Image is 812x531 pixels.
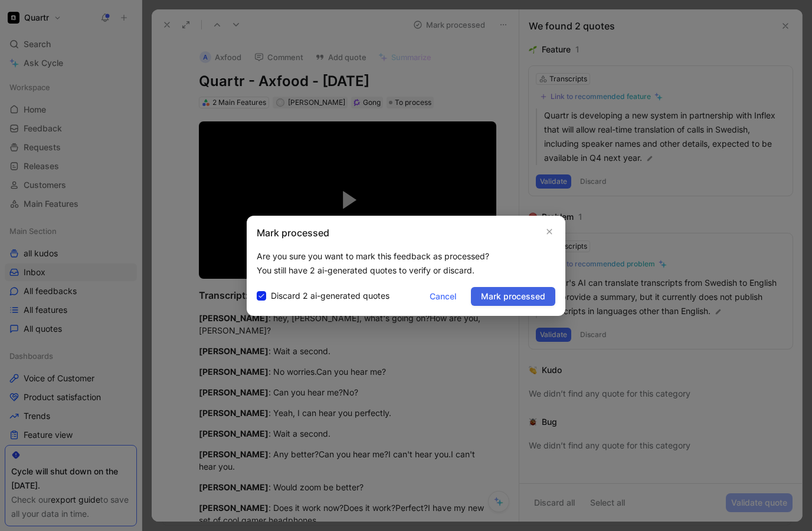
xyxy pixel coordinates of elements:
span: Mark processed [481,289,545,304]
span: Discard 2 ai-generated quotes [271,289,389,303]
span: Cancel [430,289,456,304]
button: Mark processed [471,287,555,306]
h2: Mark processed [257,226,329,240]
p: Are you sure you want to mark this feedback as processed? [257,249,555,263]
p: You still have 2 ai-generated quotes to verify or discard. [257,263,555,278]
button: Cancel [420,287,466,306]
